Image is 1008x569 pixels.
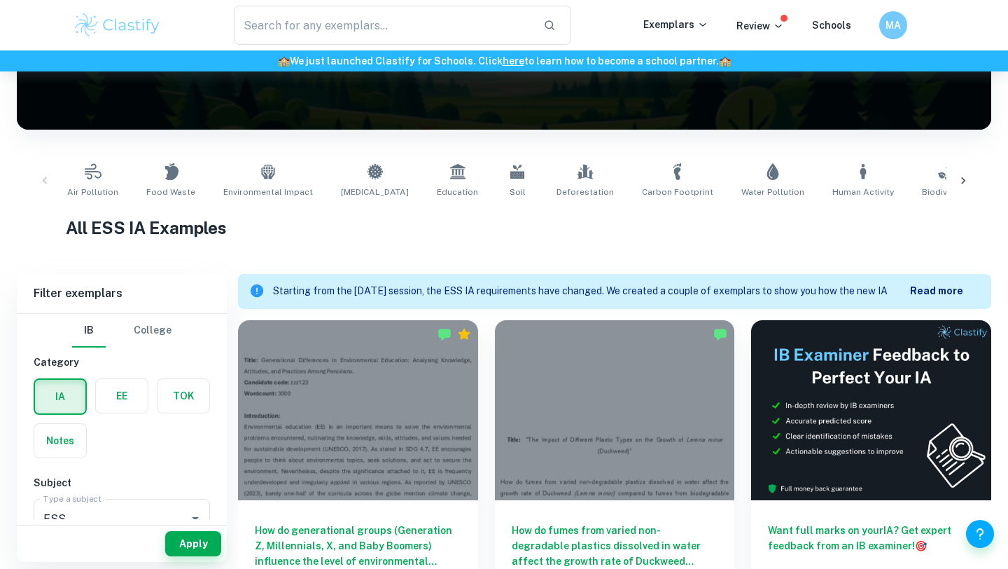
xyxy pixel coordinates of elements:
h6: Category [34,355,210,370]
span: Human Activity [832,186,894,198]
button: Apply [165,531,221,556]
span: [MEDICAL_DATA] [341,186,409,198]
label: Type a subject [43,493,101,505]
img: Thumbnail [751,320,991,500]
button: EE [96,379,148,413]
span: Air Pollution [67,186,118,198]
b: Read more [910,285,963,296]
button: IB [72,314,106,348]
a: Schools [812,20,851,31]
span: Education [437,186,478,198]
a: here [503,55,524,67]
span: Soil [510,186,526,198]
h6: Filter exemplars [17,274,227,313]
span: Biodiversity [922,186,970,198]
button: IA [35,380,85,413]
h6: How do fumes from varied non-degradable plastics dissolved in water affect the growth rate of Duc... [512,523,718,569]
p: Review [736,18,784,34]
h6: Want full marks on your IA ? Get expert feedback from an IB examiner! [768,523,974,554]
span: Food Waste [146,186,195,198]
div: Filter type choice [72,314,171,348]
input: Search for any exemplars... [234,6,532,45]
h6: How do generational groups (Generation Z, Millennials, X, and Baby Boomers) influence the level o... [255,523,461,569]
button: MA [879,11,907,39]
img: Clastify logo [73,11,162,39]
img: Marked [437,327,451,341]
h6: We just launched Clastify for Schools. Click to learn how to become a school partner. [3,53,1005,69]
h6: Subject [34,475,210,491]
span: 🎯 [915,540,927,551]
span: 🏫 [719,55,731,67]
img: Marked [713,327,727,341]
span: Environmental Impact [223,186,313,198]
button: College [134,314,171,348]
button: Notes [34,424,86,458]
h6: MA [885,18,902,33]
button: Open [185,509,205,528]
h1: All ESS IA Examples [66,215,943,240]
span: Water Pollution [741,186,804,198]
span: Carbon Footprint [642,186,713,198]
div: Premium [457,327,471,341]
p: Exemplars [643,17,708,32]
button: Help and Feedback [966,520,994,548]
span: Deforestation [556,186,614,198]
p: Starting from the [DATE] session, the ESS IA requirements have changed. We created a couple of ex... [273,284,910,299]
span: 🏫 [278,55,290,67]
button: TOK [157,379,209,413]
